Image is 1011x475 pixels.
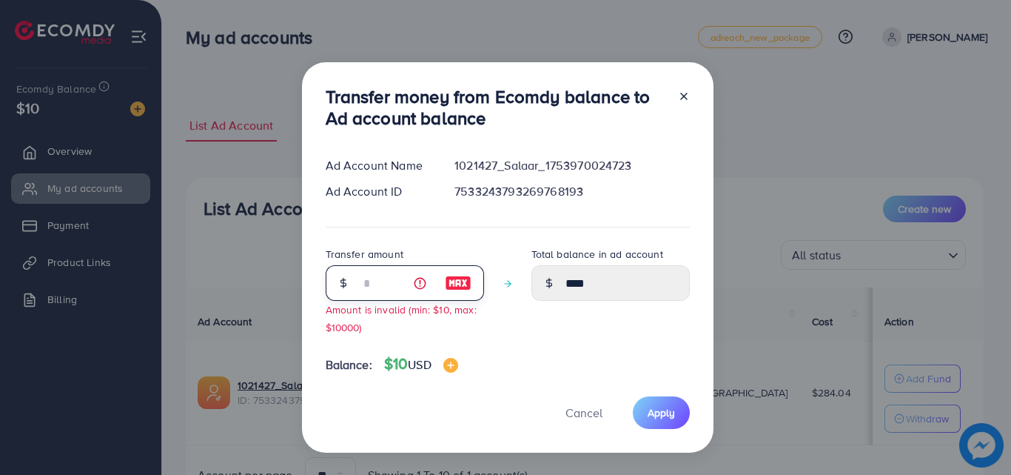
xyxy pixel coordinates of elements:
[326,86,666,129] h3: Transfer money from Ecomdy balance to Ad account balance
[445,274,471,292] img: image
[565,405,602,421] span: Cancel
[648,405,675,420] span: Apply
[531,247,663,262] label: Total balance in ad account
[384,355,458,373] h4: $10
[314,183,443,200] div: Ad Account ID
[633,396,690,428] button: Apply
[326,356,372,373] span: Balance:
[326,302,477,333] small: Amount is invalid (min: $10, max: $10000)
[326,247,403,262] label: Transfer amount
[408,356,431,373] span: USD
[443,157,701,174] div: 1021427_Salaar_1753970024723
[314,157,443,174] div: Ad Account Name
[443,358,458,373] img: image
[547,396,621,428] button: Cancel
[443,183,701,200] div: 7533243793269768193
